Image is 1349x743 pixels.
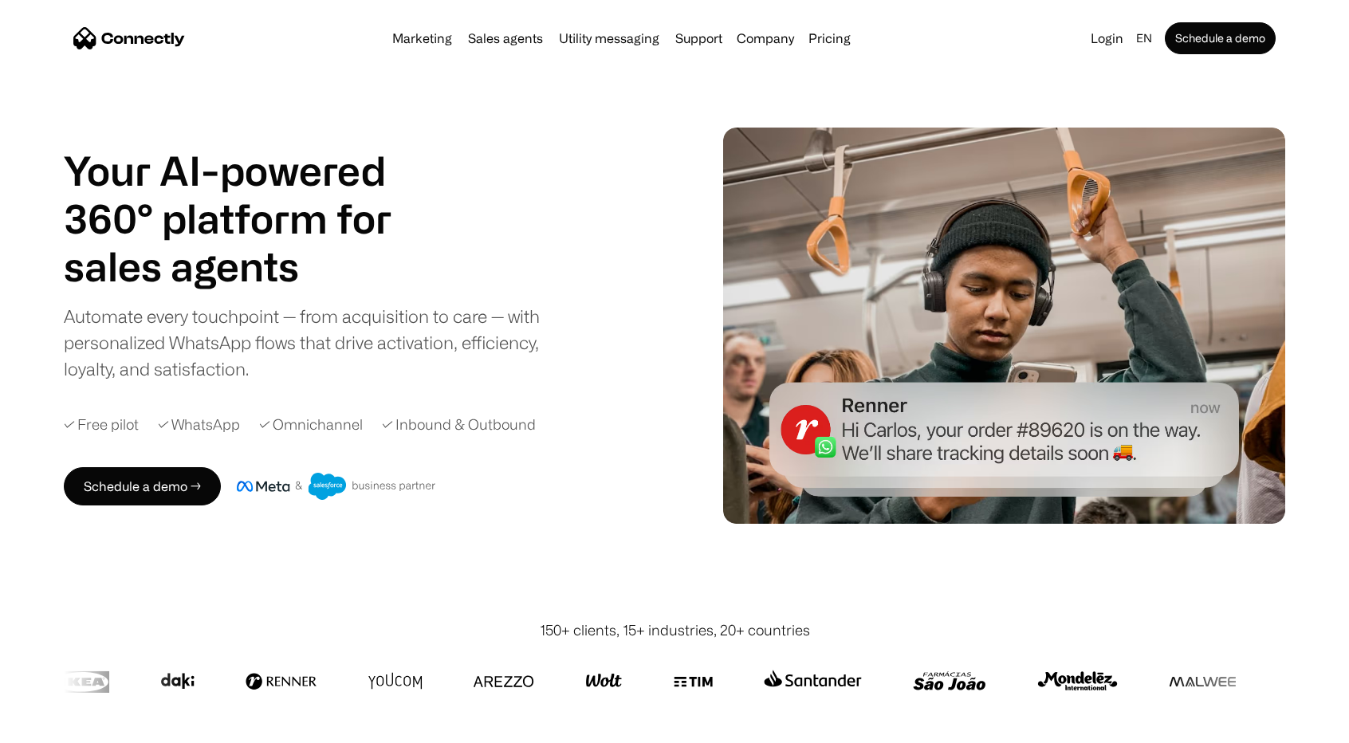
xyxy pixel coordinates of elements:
[237,473,436,500] img: Meta and Salesforce business partner badge.
[732,27,799,49] div: Company
[462,32,549,45] a: Sales agents
[540,619,810,641] div: 150+ clients, 15+ industries, 20+ countries
[32,715,96,737] ul: Language list
[64,303,566,382] div: Automate every touchpoint — from acquisition to care — with personalized WhatsApp flows that driv...
[64,242,431,290] h1: sales agents
[64,467,221,505] a: Schedule a demo →
[158,414,240,435] div: ✓ WhatsApp
[1165,22,1276,54] a: Schedule a demo
[386,32,458,45] a: Marketing
[64,414,139,435] div: ✓ Free pilot
[16,714,96,737] aside: Language selected: English
[64,242,431,290] div: carousel
[382,414,536,435] div: ✓ Inbound & Outbound
[1130,27,1162,49] div: en
[1136,27,1152,49] div: en
[64,147,431,242] h1: Your AI-powered 360° platform for
[73,26,185,50] a: home
[259,414,363,435] div: ✓ Omnichannel
[802,32,857,45] a: Pricing
[553,32,666,45] a: Utility messaging
[737,27,794,49] div: Company
[64,242,431,290] div: 1 of 4
[1084,27,1130,49] a: Login
[669,32,729,45] a: Support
